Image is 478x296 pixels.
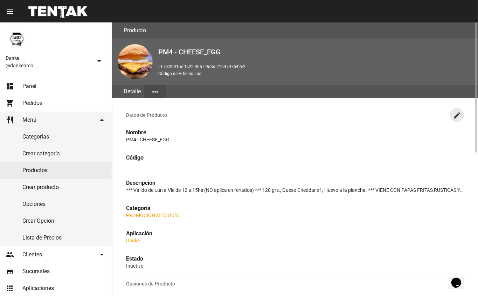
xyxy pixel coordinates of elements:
[126,180,155,186] strong: Descripción
[22,100,42,107] span: Pedidos
[6,284,14,292] mat-icon: apps
[126,262,464,269] p: Inactivo
[126,205,151,211] strong: Categoría
[126,136,464,143] p: PM4 - CHEESE_EGG
[158,70,472,77] p: Código de Artículo: null
[22,285,54,292] span: Aplicaciones
[95,57,103,65] mat-icon: arrow_drop_down
[22,116,36,123] span: Menú
[98,116,106,124] mat-icon: arrow_drop_down
[118,44,153,79] img: 32798bc7-b8d8-4720-a981-b748d0984708.png
[126,112,450,118] span: Datos de Producto
[158,63,472,70] p: ID: c32b41ae-1c22-4067-9d3d-2164797642e2
[6,54,92,62] span: Danke
[450,108,464,122] button: Editar
[6,82,14,90] mat-icon: dashboard
[126,213,179,218] a: PROMOCIÓN MEDIODÍA
[6,116,14,124] mat-icon: restaurant
[126,255,143,262] strong: Estado
[126,161,464,168] p: -
[22,251,42,258] span: Clientes
[22,268,50,275] span: Sucursales
[6,250,14,259] mat-icon: people
[6,62,92,69] span: @dankehmb
[126,129,146,136] strong: Nombre
[6,7,14,16] mat-icon: menu
[6,28,28,51] img: 1d4517d0-56da-456b-81f5-6111ccf01445.png
[126,230,152,237] strong: Aplicación
[6,267,14,276] mat-icon: store
[126,187,464,194] p: *** Valido de Lun a Vie de 12 a 15hs (NO aplica en feriados) *** 120 grs., Queso Cheddar x1, Huev...
[22,83,36,90] span: Panel
[144,85,166,98] button: Elegir sección
[120,85,144,98] div: Detalle
[158,46,472,58] h2: PM4 - CHEESE_EGG
[124,26,146,35] h3: Producto
[453,111,461,120] mat-icon: create
[126,281,450,287] span: Opciones de Producto
[126,238,140,243] a: Danke
[6,99,14,107] mat-icon: shopping_cart
[98,250,106,259] mat-icon: arrow_drop_down
[126,154,144,161] strong: Código
[449,268,471,289] iframe: chat widget
[151,88,159,96] mat-icon: more_horiz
